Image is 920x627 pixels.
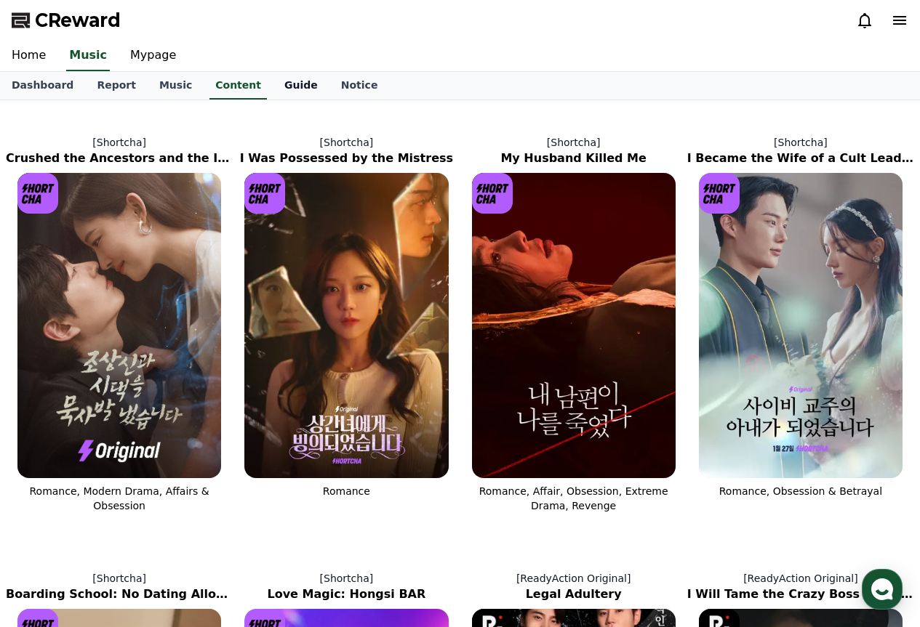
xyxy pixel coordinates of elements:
a: CReward [12,9,121,32]
img: I Was Possessed by the Mistress [244,173,448,478]
p: [ReadyAction Original] [687,571,914,586]
span: Messages [121,483,164,495]
p: [Shortcha] [6,571,233,586]
h2: I Became the Wife of a Cult Leader [687,150,914,167]
h2: My Husband Killed Me [460,150,687,167]
span: Home [37,482,63,494]
a: Mypage [119,41,188,71]
p: [Shortcha] [233,571,460,586]
a: Settings [188,461,279,497]
img: [object Object] Logo [244,173,285,214]
img: Crushed the Ancestors and the In-Laws [17,173,221,478]
a: [Shortcha] My Husband Killed Me My Husband Killed Me [object Object] Logo Romance, Affair, Obsess... [460,124,687,525]
span: Romance [323,485,370,497]
a: Report [85,72,148,100]
span: Romance, Affair, Obsession, Extreme Drama, Revenge [479,485,668,511]
img: [object Object] Logo [17,173,58,214]
h2: I Will Tame the Crazy Boss From Now On [687,586,914,603]
a: [Shortcha] Crushed the Ancestors and the In-Laws Crushed the Ancestors and the In-Laws [object Ob... [6,124,233,525]
a: Messages [96,461,188,497]
img: [object Object] Logo [699,173,740,214]
span: Romance, Obsession & Betrayal [719,485,882,497]
span: Romance, Modern Drama, Affairs & Obsession [29,485,209,511]
p: [ReadyAction Original] [460,571,687,586]
h2: Legal Adultery [460,586,687,603]
img: [object Object] Logo [472,173,513,214]
a: Home [4,461,96,497]
a: Guide [273,72,329,100]
span: CReward [35,9,121,32]
h2: Crushed the Ancestors and the In-Laws [6,150,233,167]
p: [Shortcha] [687,135,914,150]
img: I Became the Wife of a Cult Leader [699,173,903,478]
img: My Husband Killed Me [472,173,676,478]
a: Music [66,41,110,71]
a: Notice [329,72,390,100]
a: Content [209,72,267,100]
h2: Love Magic: Hongsi BAR [233,586,460,603]
p: [Shortcha] [460,135,687,150]
h2: I Was Possessed by the Mistress [233,150,460,167]
p: [Shortcha] [6,135,233,150]
p: [Shortcha] [233,135,460,150]
a: [Shortcha] I Was Possessed by the Mistress I Was Possessed by the Mistress [object Object] Logo R... [233,124,460,525]
h2: Boarding School: No Dating Allowed [6,586,233,603]
a: [Shortcha] I Became the Wife of a Cult Leader I Became the Wife of a Cult Leader [object Object] ... [687,124,914,525]
a: Music [148,72,204,100]
span: Settings [215,482,251,494]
